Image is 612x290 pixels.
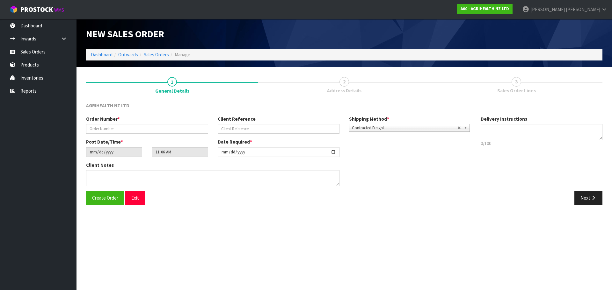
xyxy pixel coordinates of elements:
[91,52,113,58] a: Dashboard
[167,77,177,87] span: 1
[497,87,536,94] span: Sales Order Lines
[86,28,164,40] span: New Sales Order
[339,77,349,87] span: 2
[218,116,256,122] label: Client Reference
[155,88,189,94] span: General Details
[327,87,361,94] span: Address Details
[144,52,169,58] a: Sales Orders
[86,191,124,205] button: Create Order
[92,195,118,201] span: Create Order
[218,138,252,145] label: Date Required
[218,124,340,134] input: Client Reference
[481,140,603,147] p: 0/100
[512,77,521,87] span: 3
[530,6,565,12] span: [PERSON_NAME]
[54,7,64,13] small: WMS
[461,6,509,11] strong: A00 - AGRIHEALTH NZ LTD
[118,52,138,58] a: Outwards
[86,116,120,122] label: Order Number
[566,6,600,12] span: [PERSON_NAME]
[481,116,527,122] label: Delivery Instructions
[352,124,457,132] span: Contracted Freight
[86,103,129,109] span: AGRIHEALTH NZ LTD
[86,162,114,168] label: Client Notes
[86,124,208,134] input: Order Number
[10,5,18,13] img: cube-alt.png
[20,5,53,14] span: ProStock
[86,138,123,145] label: Post Date/Time
[125,191,145,205] button: Exit
[175,52,190,58] span: Manage
[574,191,602,205] button: Next
[349,116,389,122] label: Shipping Method
[86,97,602,209] span: General Details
